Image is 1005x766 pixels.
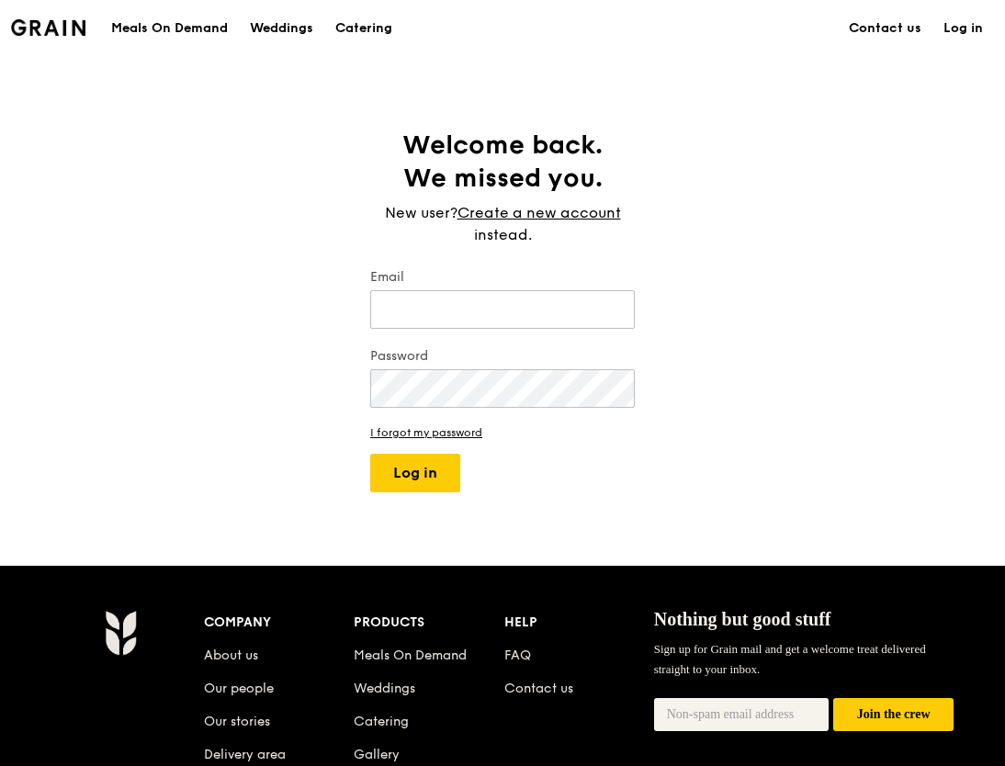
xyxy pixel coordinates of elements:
[354,648,467,663] a: Meals On Demand
[474,226,532,243] span: instead.
[457,202,621,224] a: Create a new account
[335,1,392,56] div: Catering
[370,426,635,439] a: I forgot my password
[11,19,85,36] img: Grain
[932,1,994,56] a: Log in
[239,1,324,56] a: Weddings
[370,347,635,366] label: Password
[250,1,313,56] div: Weddings
[370,129,635,195] h1: Welcome back. We missed you.
[504,648,531,663] a: FAQ
[354,681,415,696] a: Weddings
[354,747,400,762] a: Gallery
[324,1,403,56] a: Catering
[504,610,654,636] div: Help
[354,714,409,729] a: Catering
[111,1,228,56] div: Meals On Demand
[654,609,831,629] span: Nothing but good stuff
[833,698,954,732] button: Join the crew
[204,681,274,696] a: Our people
[654,698,830,731] input: Non-spam email address
[385,204,457,221] span: New user?
[204,648,258,663] a: About us
[204,714,270,729] a: Our stories
[204,610,354,636] div: Company
[354,610,503,636] div: Products
[105,610,137,656] img: Grain
[204,747,286,762] a: Delivery area
[838,1,932,56] a: Contact us
[654,642,926,676] span: Sign up for Grain mail and get a welcome treat delivered straight to your inbox.
[370,454,460,492] button: Log in
[504,681,573,696] a: Contact us
[370,268,635,287] label: Email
